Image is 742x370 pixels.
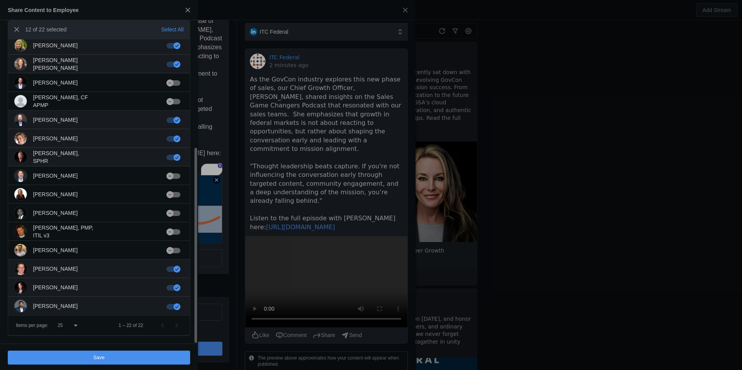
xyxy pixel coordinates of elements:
[14,225,27,238] img: cache
[33,265,78,273] div: [PERSON_NAME]
[33,246,78,254] div: [PERSON_NAME]
[33,172,78,180] div: [PERSON_NAME]
[14,207,27,219] img: cache
[14,132,27,145] img: cache
[57,323,62,328] span: 25
[33,224,94,239] div: [PERSON_NAME], PMP, ITIL v3
[14,300,27,312] img: cache
[14,263,27,275] img: cache
[16,322,48,329] div: Items per page:
[33,284,78,291] div: [PERSON_NAME]
[14,188,27,201] img: cache
[8,351,190,365] button: Save
[33,93,94,109] div: [PERSON_NAME], CF APMP
[93,354,105,361] span: Save
[14,39,27,52] img: cache
[14,244,27,256] img: cache
[25,26,67,33] div: 12 of 22 selected
[33,149,94,165] div: [PERSON_NAME], SPHR
[14,151,27,163] img: cache
[14,281,27,294] img: cache
[161,26,184,33] div: Select All
[33,209,78,217] div: [PERSON_NAME]
[33,41,78,49] div: [PERSON_NAME]
[14,76,27,89] img: cache
[119,322,143,329] div: 1 – 22 of 22
[33,116,78,124] div: [PERSON_NAME]
[14,169,27,182] img: cache
[33,135,78,142] div: [PERSON_NAME]
[33,302,78,310] div: [PERSON_NAME]
[33,190,78,198] div: [PERSON_NAME]
[14,95,27,107] img: cache
[14,114,27,126] img: cache
[8,6,79,14] div: Share Content to Employee
[14,58,27,70] img: cache
[33,56,94,72] div: [PERSON_NAME] [PERSON_NAME]
[33,79,78,86] div: [PERSON_NAME]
